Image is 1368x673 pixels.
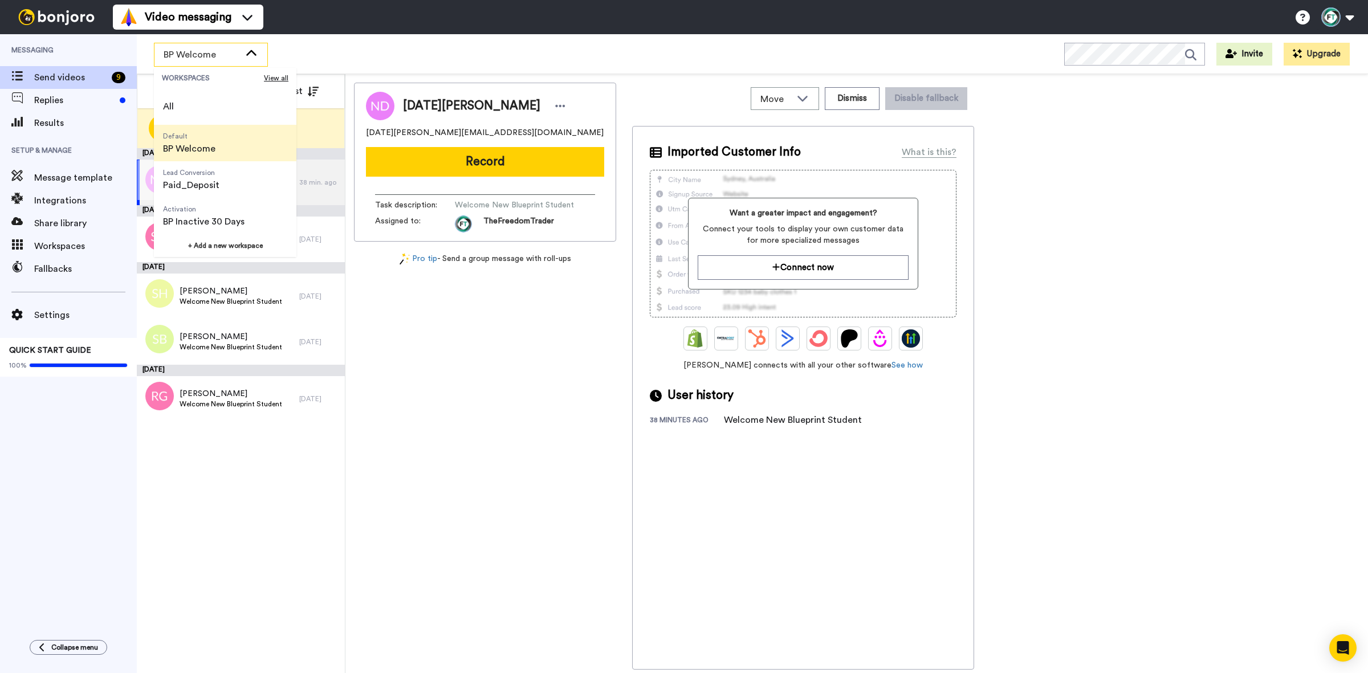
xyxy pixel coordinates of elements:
[825,87,880,110] button: Dismiss
[180,297,282,306] span: Welcome New Blueprint Student
[163,168,219,177] span: Lead Conversion
[809,329,828,348] img: ConvertKit
[30,640,107,655] button: Collapse menu
[163,132,215,141] span: Default
[137,148,345,160] div: [DATE]
[112,72,125,83] div: 9
[1284,43,1350,66] button: Upgrade
[299,292,339,301] div: [DATE]
[891,361,923,369] a: See how
[180,388,282,399] span: [PERSON_NAME]
[299,394,339,403] div: [DATE]
[902,329,920,348] img: GoHighLevel
[137,365,345,376] div: [DATE]
[299,337,339,346] div: [DATE]
[34,93,115,107] span: Replies
[145,325,174,353] img: sb.png
[137,262,345,274] div: [DATE]
[34,71,107,84] span: Send videos
[686,329,705,348] img: Shopify
[354,253,616,265] div: - Send a group message with roll-ups
[366,127,604,138] span: [DATE][PERSON_NAME][EMAIL_ADDRESS][DOMAIN_NAME]
[163,178,219,192] span: Paid_Deposit
[34,217,137,230] span: Share library
[667,387,734,404] span: User history
[163,142,215,156] span: BP Welcome
[34,116,137,130] span: Results
[375,199,455,211] span: Task description :
[455,199,574,211] span: Welcome New Blueprint Student
[34,239,137,253] span: Workspaces
[9,346,91,354] span: QUICK START GUIDE
[120,8,138,26] img: vm-color.svg
[34,262,137,276] span: Fallbacks
[455,215,472,233] img: aa511383-47eb-4547-b70f-51257f42bea2-1630295480.jpg
[145,382,174,410] img: rg.png
[34,308,137,322] span: Settings
[180,342,282,352] span: Welcome New Blueprint Student
[299,235,339,244] div: [DATE]
[145,279,174,308] img: sh.png
[14,9,99,25] img: bj-logo-header-white.svg
[375,215,455,233] span: Assigned to:
[650,415,724,427] div: 38 minutes ago
[137,205,345,217] div: [DATE]
[779,329,797,348] img: ActiveCampaign
[748,329,766,348] img: Hubspot
[51,643,98,652] span: Collapse menu
[180,285,282,297] span: [PERSON_NAME]
[902,145,956,159] div: What is this?
[164,48,240,62] span: BP Welcome
[366,92,394,120] img: Image of Noel Doecke
[724,413,862,427] div: Welcome New Blueprint Student
[145,9,231,25] span: Video messaging
[717,329,735,348] img: Ontraport
[145,222,174,251] img: sm.png
[264,74,288,83] span: View all
[667,144,801,161] span: Imported Customer Info
[162,74,264,83] span: WORKSPACES
[885,87,967,110] button: Disable fallback
[163,100,174,113] span: All
[34,171,137,185] span: Message template
[366,147,604,177] button: Record
[698,223,908,246] span: Connect your tools to display your own customer data for more specialized messages
[760,92,791,106] span: Move
[1216,43,1272,66] button: Invite
[840,329,858,348] img: Patreon
[163,215,245,229] span: BP Inactive 30 Days
[400,253,410,265] img: magic-wand.svg
[9,361,27,370] span: 100%
[180,331,282,342] span: [PERSON_NAME]
[180,399,282,409] span: Welcome New Blueprint Student
[154,234,296,257] button: + Add a new workspace
[34,194,137,207] span: Integrations
[650,360,956,371] span: [PERSON_NAME] connects with all your other software
[299,178,339,187] div: 38 min. ago
[698,207,908,219] span: Want a greater impact and engagement?
[698,255,908,280] button: Connect now
[163,205,245,214] span: Activation
[1329,634,1357,662] div: Open Intercom Messenger
[871,329,889,348] img: Drip
[403,97,540,115] span: [DATE][PERSON_NAME]
[483,215,554,233] span: TheFreedomTrader
[400,253,437,265] a: Pro tip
